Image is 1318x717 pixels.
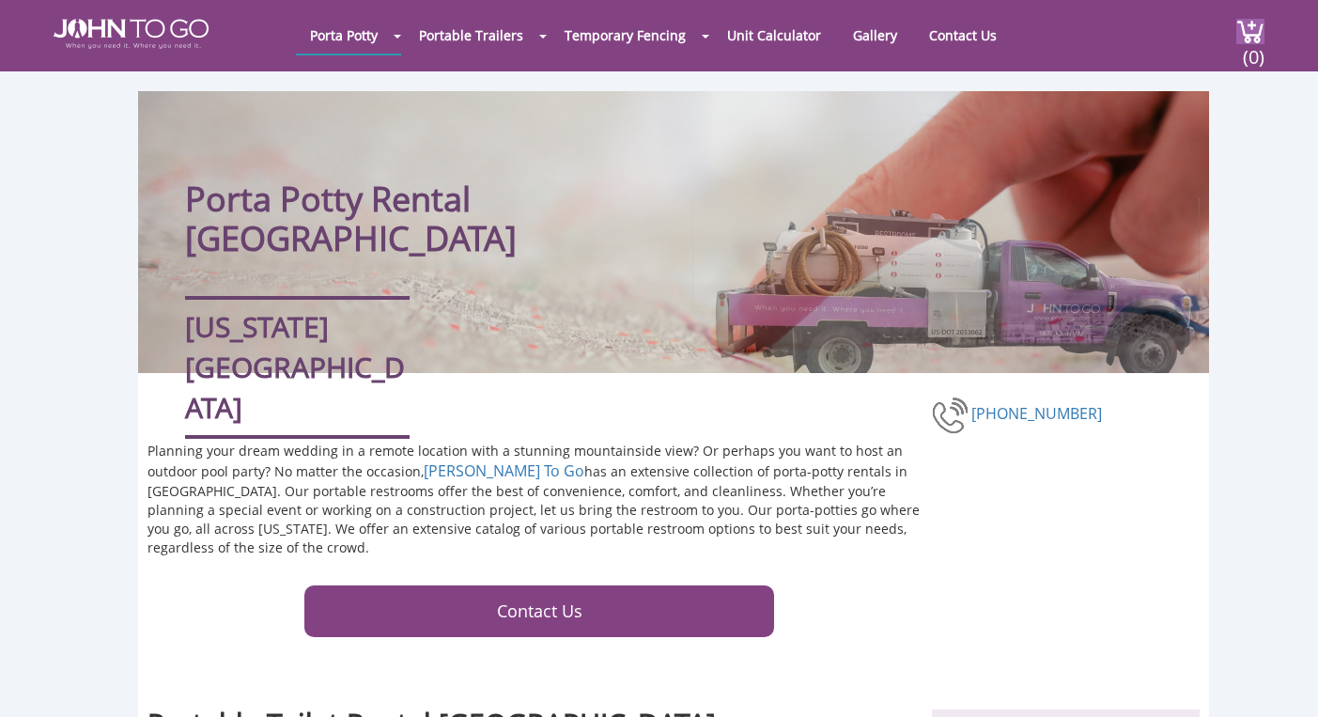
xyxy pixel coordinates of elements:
[839,17,911,54] a: Gallery
[147,462,907,519] span: No matter the occasion, has an extensive collection of porta-potty rentals in [GEOGRAPHIC_DATA]. ...
[185,296,410,440] div: [US_STATE][GEOGRAPHIC_DATA]
[147,501,920,556] span: Our porta-potties go where you go, all across [US_STATE]. We offer an extensive catalog of variou...
[932,395,971,436] img: phone-number
[713,17,835,54] a: Unit Calculator
[405,17,537,54] a: Portable Trailers
[185,129,791,258] h1: Porta Potty Rental [GEOGRAPHIC_DATA]
[304,585,774,638] a: Contact Us
[1243,642,1318,717] button: Live Chat
[147,442,903,480] span: Planning your dream wedding in a remote location with a stunning mountainside view? Or perhaps yo...
[1236,19,1264,44] img: cart a
[424,460,584,481] a: [PERSON_NAME] To Go
[915,17,1011,54] a: Contact Us
[692,198,1200,373] img: Truck
[296,17,392,54] a: Porta Potty
[1242,29,1264,70] span: (0)
[971,402,1102,423] a: [PHONE_NUMBER]
[54,19,209,49] img: JOHN to go
[550,17,700,54] a: Temporary Fencing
